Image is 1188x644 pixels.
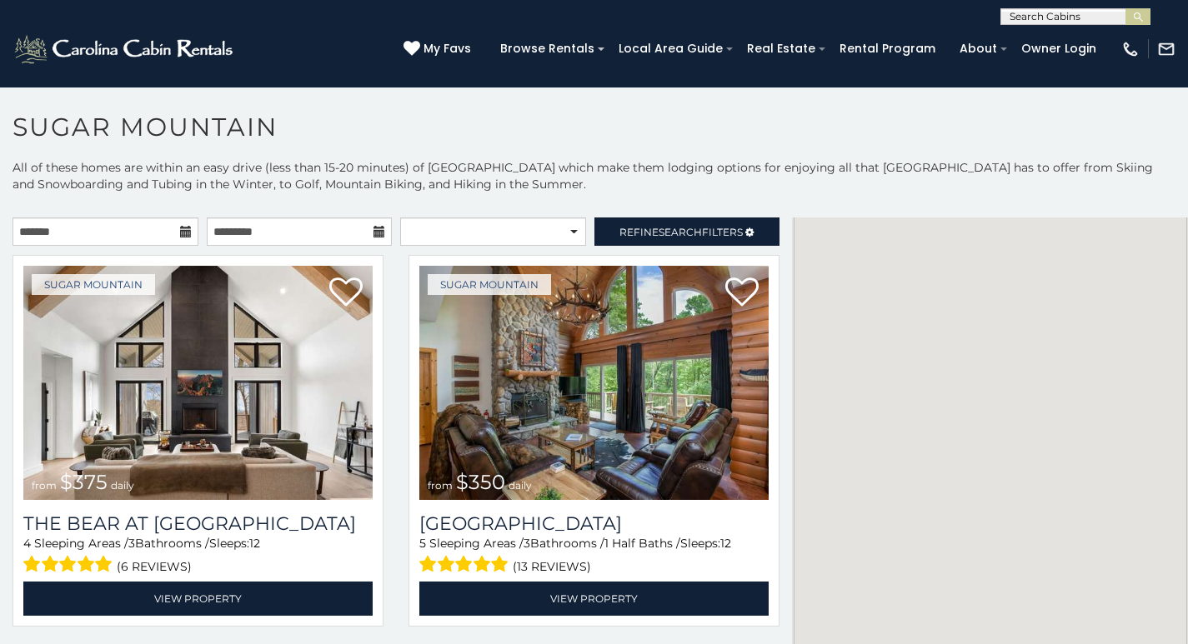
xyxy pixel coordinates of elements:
a: Sugar Mountain [428,274,551,295]
a: [GEOGRAPHIC_DATA] [419,512,769,535]
img: mail-regular-white.png [1157,40,1175,58]
a: Real Estate [739,36,824,62]
span: 4 [23,536,31,551]
span: $375 [60,470,108,494]
span: daily [509,479,532,492]
img: Grouse Moor Lodge [419,266,769,500]
a: Browse Rentals [492,36,603,62]
img: phone-regular-white.png [1121,40,1140,58]
a: Local Area Guide [610,36,731,62]
a: The Bear At [GEOGRAPHIC_DATA] [23,512,373,535]
a: Sugar Mountain [32,274,155,295]
span: daily [111,479,134,492]
span: 1 Half Baths / [604,536,680,551]
span: 3 [128,536,135,551]
img: White-1-2.png [13,32,238,66]
a: View Property [23,582,373,616]
a: Grouse Moor Lodge from $350 daily [419,266,769,500]
span: Refine Filters [619,226,743,238]
span: 12 [249,536,260,551]
a: View Property [419,582,769,616]
a: The Bear At Sugar Mountain from $375 daily [23,266,373,500]
a: Rental Program [831,36,944,62]
span: (13 reviews) [513,556,591,577]
span: My Favs [424,40,471,57]
a: Owner Login [1013,36,1105,62]
a: RefineSearchFilters [594,217,780,246]
h3: The Bear At Sugar Mountain [23,512,373,535]
span: from [32,479,57,492]
span: (6 reviews) [117,556,192,577]
span: from [428,479,453,492]
div: Sleeping Areas / Bathrooms / Sleeps: [23,535,373,577]
span: 5 [419,536,426,551]
span: Search [659,226,702,238]
h3: Grouse Moor Lodge [419,512,769,535]
div: Sleeping Areas / Bathrooms / Sleeps: [419,535,769,577]
a: About [951,36,1005,62]
a: Add to favorites [725,276,759,311]
img: The Bear At Sugar Mountain [23,266,373,500]
span: 12 [720,536,731,551]
a: Add to favorites [329,276,363,311]
a: My Favs [404,40,475,58]
span: $350 [456,470,505,494]
span: 3 [524,536,530,551]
